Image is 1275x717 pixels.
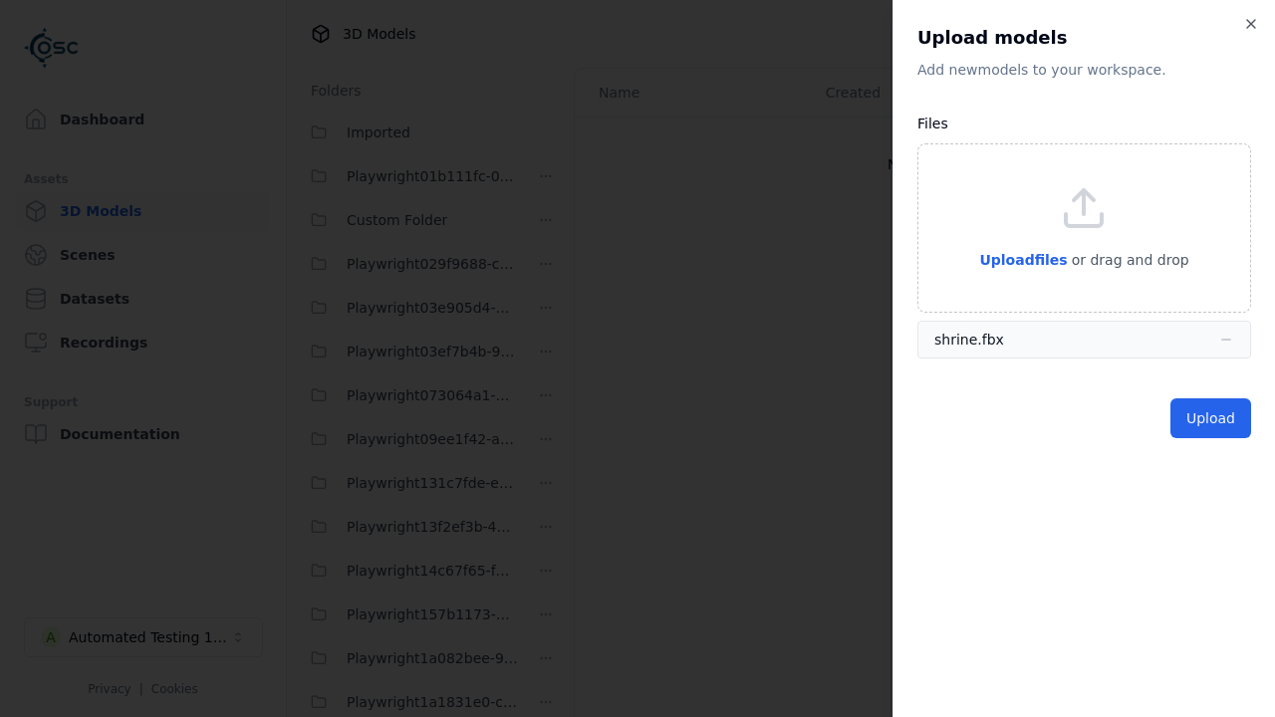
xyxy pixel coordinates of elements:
[1068,248,1189,272] p: or drag and drop
[917,116,948,131] label: Files
[1170,398,1251,438] button: Upload
[934,330,1004,350] div: shrine.fbx
[917,24,1251,52] h2: Upload models
[979,252,1067,268] span: Upload files
[917,60,1251,80] p: Add new model s to your workspace.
